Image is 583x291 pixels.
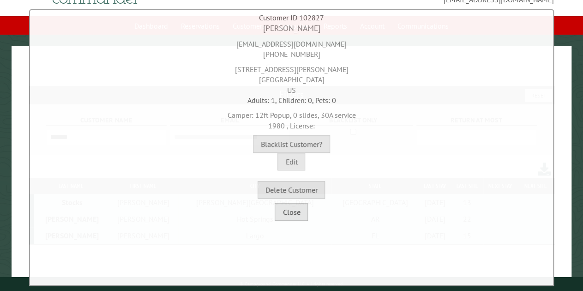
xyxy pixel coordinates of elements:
[32,105,551,131] div: Camper: 12ft Popup, 0 slides, 30A service
[258,181,325,199] button: Delete Customer
[240,281,344,287] small: © Campground Commander LLC. All rights reserved.
[253,135,330,153] button: Blacklist Customer?
[32,12,551,23] div: Customer ID 102827
[32,60,551,95] div: [STREET_ADDRESS][PERSON_NAME] [GEOGRAPHIC_DATA] US
[32,23,551,34] div: [PERSON_NAME]
[277,153,305,170] button: Edit
[275,203,308,221] button: Close
[32,95,551,105] div: Adults: 1, Children: 0, Pets: 0
[268,121,315,130] span: 1980 , License:
[32,34,551,60] div: [EMAIL_ADDRESS][DOMAIN_NAME] [PHONE_NUMBER]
